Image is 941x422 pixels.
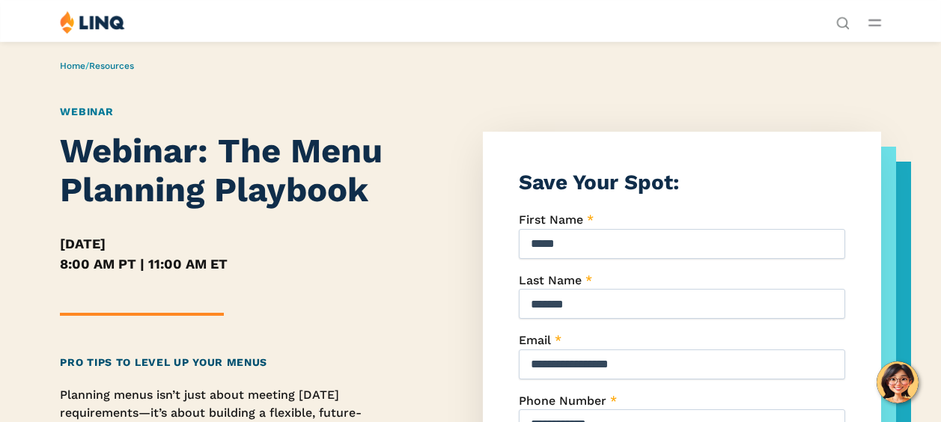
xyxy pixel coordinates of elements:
h5: 8:00 AM PT | 11:00 AM ET [60,254,388,274]
h2: Pro Tips to Level Up Your Menus [60,355,388,370]
img: LINQ | K‑12 Software [60,10,125,34]
h1: Webinar: The Menu Planning Playbook [60,132,388,210]
span: Phone Number [519,394,606,408]
a: Resources [89,61,134,71]
span: First Name [519,212,583,227]
button: Open Main Menu [868,14,881,31]
nav: Utility Navigation [836,10,850,28]
button: Hello, have a question? Let’s chat. [877,361,919,403]
strong: Save Your Spot: [519,170,679,195]
span: / [60,61,134,71]
button: Open Search Bar [836,15,850,28]
span: Last Name [519,273,582,287]
h5: [DATE] [60,233,388,254]
span: Email [519,333,551,347]
a: Home [60,61,85,71]
a: Webinar [60,105,113,117]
